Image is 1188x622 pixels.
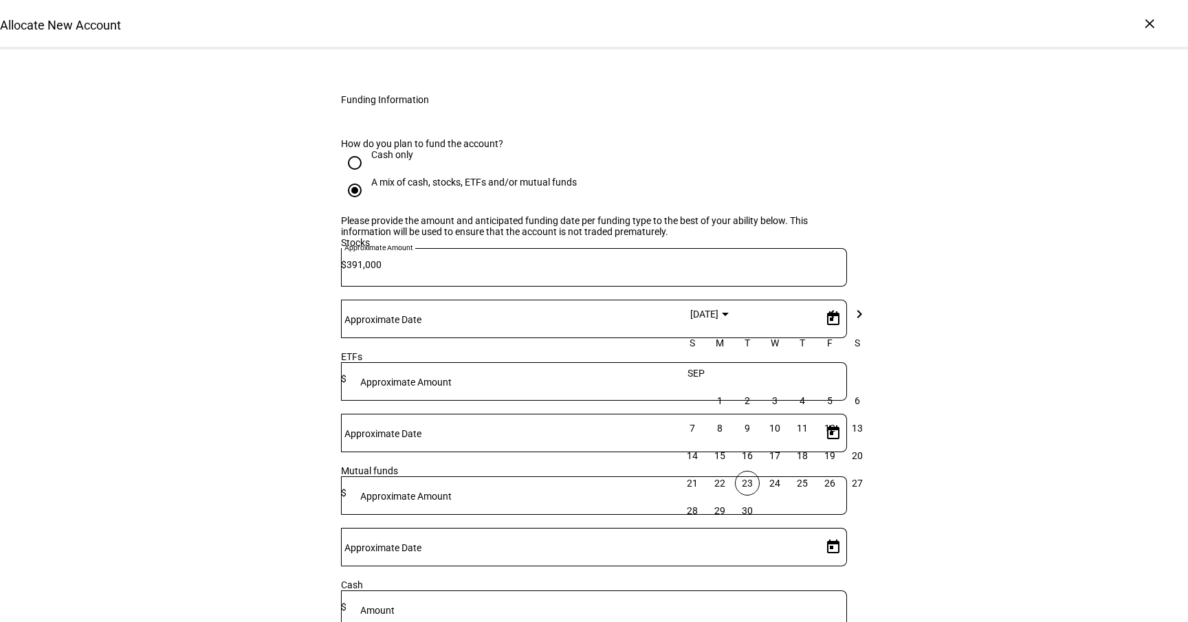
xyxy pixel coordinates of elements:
[679,442,706,469] button: September 14, 2025
[690,337,695,348] span: S
[817,443,842,468] span: 19
[679,469,706,497] button: September 21, 2025
[789,387,816,414] button: September 4, 2025
[789,469,816,497] button: September 25, 2025
[789,442,816,469] button: September 18, 2025
[844,469,871,497] button: September 27, 2025
[762,416,787,441] span: 10
[816,469,844,497] button: September 26, 2025
[735,416,760,441] span: 9
[816,387,844,414] button: September 5, 2025
[707,388,732,413] span: 1
[790,471,815,496] span: 25
[680,416,705,441] span: 7
[735,443,760,468] span: 16
[817,471,842,496] span: 26
[762,443,787,468] span: 17
[761,469,789,497] button: September 24, 2025
[761,414,789,442] button: September 10, 2025
[761,442,789,469] button: September 17, 2025
[844,414,871,442] button: September 13, 2025
[707,443,732,468] span: 15
[734,469,761,497] button: September 23, 2025
[855,337,860,348] span: S
[790,388,815,413] span: 4
[707,416,732,441] span: 8
[680,471,705,496] span: 21
[790,443,815,468] span: 18
[761,387,789,414] button: September 3, 2025
[800,337,805,348] span: T
[716,337,724,348] span: M
[817,416,842,441] span: 12
[734,387,761,414] button: September 2, 2025
[706,442,734,469] button: September 15, 2025
[845,471,870,496] span: 27
[827,337,833,348] span: F
[734,442,761,469] button: September 16, 2025
[790,416,815,441] span: 11
[680,443,705,468] span: 14
[789,414,816,442] button: September 11, 2025
[844,442,871,469] button: September 20, 2025
[845,416,870,441] span: 13
[734,414,761,442] button: September 9, 2025
[707,471,732,496] span: 22
[745,337,750,348] span: T
[706,469,734,497] button: September 22, 2025
[679,497,706,524] button: September 28, 2025
[735,498,760,523] span: 30
[707,498,732,523] span: 29
[735,388,760,413] span: 2
[690,309,718,320] span: [DATE]
[679,414,706,442] button: September 7, 2025
[679,359,871,387] td: SEP
[734,497,761,524] button: September 30, 2025
[846,300,873,328] button: Next month
[844,387,871,414] button: September 6, 2025
[680,498,705,523] span: 28
[817,388,842,413] span: 5
[735,471,760,496] span: 23
[762,471,787,496] span: 24
[816,414,844,442] button: September 12, 2025
[816,442,844,469] button: September 19, 2025
[818,300,846,328] button: Previous month
[762,388,787,413] span: 3
[845,388,870,413] span: 6
[682,300,737,328] button: Choose month and year
[845,443,870,468] span: 20
[771,337,779,348] span: W
[706,497,734,524] button: September 29, 2025
[706,387,734,414] button: September 1, 2025
[706,414,734,442] button: September 8, 2025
